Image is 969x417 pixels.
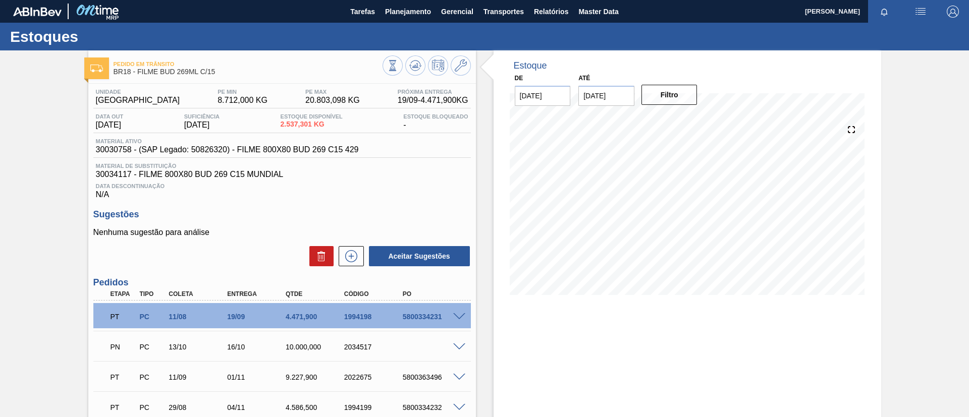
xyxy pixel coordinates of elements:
[93,277,471,288] h3: Pedidos
[578,86,634,106] input: dd/mm/yyyy
[225,373,290,381] div: 01/11/2025
[166,313,232,321] div: 11/08/2025
[283,290,349,297] div: Qtde
[96,121,124,130] span: [DATE]
[283,313,349,321] div: 4.471,900
[108,306,138,328] div: Pedido em Trânsito
[96,163,468,169] span: Material de Substituição
[868,5,900,19] button: Notificações
[515,86,571,106] input: dd/mm/yyyy
[428,55,448,76] button: Programar Estoque
[334,246,364,266] div: Nova sugestão
[641,85,697,105] button: Filtro
[398,96,468,105] span: 19/09 - 4.471,900 KG
[369,246,470,266] button: Aceitar Sugestões
[283,343,349,351] div: 10.000,000
[108,336,138,358] div: Pedido em Negociação
[385,6,431,18] span: Planejamento
[283,403,349,411] div: 4.586,500
[305,96,360,105] span: 20.803,098 KG
[111,343,136,351] p: PN
[400,403,466,411] div: 5800334232
[281,113,343,120] span: Estoque Disponível
[93,228,471,237] p: Nenhuma sugestão para análise
[137,403,167,411] div: Pedido de Compra
[166,403,232,411] div: 29/08/2025
[137,290,167,297] div: Tipo
[283,373,349,381] div: 9.227,900
[13,7,62,16] img: TNhmsLtSVTkK8tSr43FrP2fwEKptu5GPRR3wAAAABJRU5ErkJggg==
[96,138,359,144] span: Material ativo
[578,75,590,82] label: Até
[451,55,471,76] button: Ir ao Master Data / Geral
[914,6,927,18] img: userActions
[342,290,407,297] div: Código
[166,343,232,351] div: 13/10/2025
[218,89,267,95] span: PE MIN
[342,373,407,381] div: 2022675
[342,343,407,351] div: 2034517
[96,96,180,105] span: [GEOGRAPHIC_DATA]
[96,89,180,95] span: Unidade
[166,373,232,381] div: 11/09/2025
[400,290,466,297] div: PO
[114,61,383,67] span: Pedido em Trânsito
[401,113,470,130] div: -
[96,170,468,179] span: 30034117 - FILME 800X80 BUD 269 C15 MUNDIAL
[383,55,403,76] button: Visão Geral dos Estoques
[10,31,189,42] h1: Estoques
[225,290,290,297] div: Entrega
[514,61,547,71] div: Estoque
[305,89,360,95] span: PE MAX
[108,290,138,297] div: Etapa
[96,113,124,120] span: Data out
[93,209,471,220] h3: Sugestões
[90,65,103,72] img: Ícone
[578,6,618,18] span: Master Data
[184,113,220,120] span: Suficiência
[398,89,468,95] span: Próxima Entrega
[441,6,473,18] span: Gerencial
[405,55,425,76] button: Atualizar Gráfico
[108,366,138,388] div: Pedido em Trânsito
[111,403,136,411] p: PT
[350,6,375,18] span: Tarefas
[483,6,524,18] span: Transportes
[400,313,466,321] div: 5800334231
[96,183,468,189] span: Data Descontinuação
[342,403,407,411] div: 1994199
[403,113,468,120] span: Estoque Bloqueado
[225,313,290,321] div: 19/09/2025
[111,313,136,321] p: PT
[225,403,290,411] div: 04/11/2025
[218,96,267,105] span: 8.712,000 KG
[515,75,523,82] label: De
[184,121,220,130] span: [DATE]
[947,6,959,18] img: Logout
[281,121,343,128] span: 2.537,301 KG
[93,179,471,199] div: N/A
[534,6,568,18] span: Relatórios
[137,313,167,321] div: Pedido de Compra
[166,290,232,297] div: Coleta
[304,246,334,266] div: Excluir Sugestões
[114,68,383,76] span: BR18 - FILME BUD 269ML C/15
[342,313,407,321] div: 1994198
[96,145,359,154] span: 30030758 - (SAP Legado: 50826320) - FILME 800X80 BUD 269 C15 429
[111,373,136,381] p: PT
[400,373,466,381] div: 5800363496
[364,245,471,267] div: Aceitar Sugestões
[137,373,167,381] div: Pedido de Compra
[225,343,290,351] div: 16/10/2025
[137,343,167,351] div: Pedido de Compra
